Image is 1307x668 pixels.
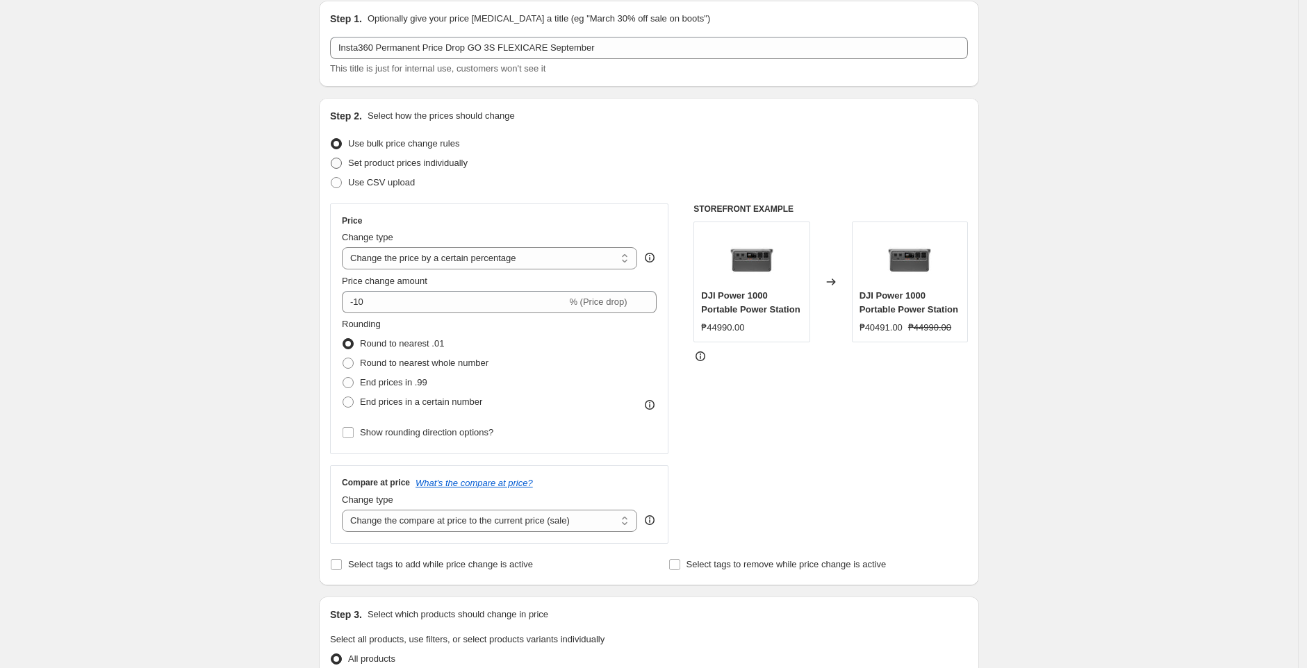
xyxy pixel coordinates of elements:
p: Select which products should change in price [368,608,548,621]
span: Select all products, use filters, or select products variants individually [330,634,605,644]
img: AD_DJIPower1000PortablePowerStation_80x.jpg [882,229,937,285]
span: Use CSV upload [348,177,415,187]
div: ₱40491.00 [860,321,903,335]
span: DJI Power 1000 Portable Power Station [860,290,958,315]
span: Select tags to remove while price change is active [687,559,887,569]
span: Select tags to add while price change is active [348,559,533,569]
input: -15 [342,291,566,313]
span: DJI Power 1000 Portable Power Station [701,290,800,315]
span: This title is just for internal use, customers won't see it [330,63,545,74]
h3: Price [342,215,362,226]
p: Select how the prices should change [368,109,515,123]
div: help [643,251,657,265]
span: Change type [342,232,393,242]
span: Rounding [342,319,381,329]
span: Change type [342,494,393,505]
span: % (Price drop) [569,297,627,307]
img: AD_DJIPower1000PortablePowerStation_80x.jpg [724,229,780,285]
span: Use bulk price change rules [348,138,459,149]
div: help [643,513,657,527]
span: End prices in .99 [360,377,427,387]
input: 30% off holiday sale [330,37,968,59]
h6: STOREFRONT EXAMPLE [693,203,968,215]
h3: Compare at price [342,477,410,488]
h2: Step 2. [330,109,362,123]
span: Round to nearest .01 [360,338,444,349]
div: ₱44990.00 [701,321,744,335]
h2: Step 3. [330,608,362,621]
span: Price change amount [342,276,427,286]
h2: Step 1. [330,12,362,26]
span: End prices in a certain number [360,396,482,407]
strike: ₱44990.00 [908,321,951,335]
p: Optionally give your price [MEDICAL_DATA] a title (eg "March 30% off sale on boots") [368,12,710,26]
span: All products [348,653,395,664]
span: Show rounding direction options? [360,427,493,437]
button: What's the compare at price? [416,478,533,488]
span: Round to nearest whole number [360,358,488,368]
span: Set product prices individually [348,158,468,168]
